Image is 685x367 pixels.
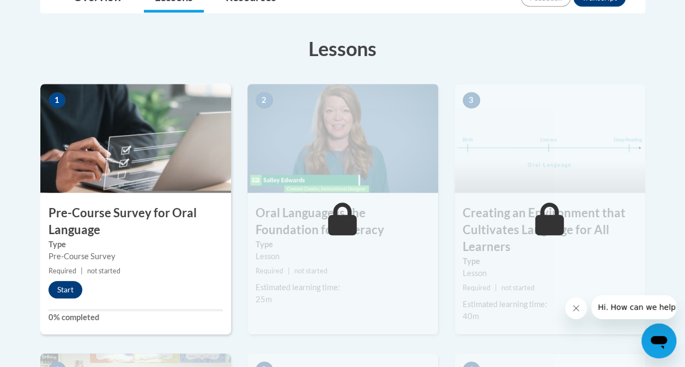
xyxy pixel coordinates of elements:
[256,267,283,275] span: Required
[463,92,480,108] span: 3
[49,267,76,275] span: Required
[463,284,490,292] span: Required
[247,205,438,238] h3: Oral Language is the Foundation for Literacy
[288,267,290,275] span: |
[256,238,430,250] label: Type
[256,295,272,304] span: 25m
[40,205,231,238] h3: Pre-Course Survey for Oral Language
[463,255,637,267] label: Type
[49,238,223,250] label: Type
[81,267,83,275] span: |
[565,297,587,319] iframe: Close message
[454,84,645,193] img: Course Image
[294,267,328,275] span: not started
[49,92,66,108] span: 1
[495,284,497,292] span: |
[247,84,438,193] img: Course Image
[256,282,430,293] div: Estimated learning time:
[591,295,676,319] iframe: Message from company
[501,284,535,292] span: not started
[87,267,120,275] span: not started
[49,281,82,298] button: Start
[641,323,676,358] iframe: Button to launch messaging window
[40,35,645,62] h3: Lessons
[7,8,88,16] span: Hi. How can we help?
[256,92,273,108] span: 2
[454,205,645,255] h3: Creating an Environment that Cultivates Language for All Learners
[49,250,223,262] div: Pre-Course Survey
[463,267,637,279] div: Lesson
[49,311,223,323] label: 0% completed
[463,298,637,310] div: Estimated learning time:
[256,250,430,262] div: Lesson
[40,84,231,193] img: Course Image
[463,311,479,321] span: 40m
